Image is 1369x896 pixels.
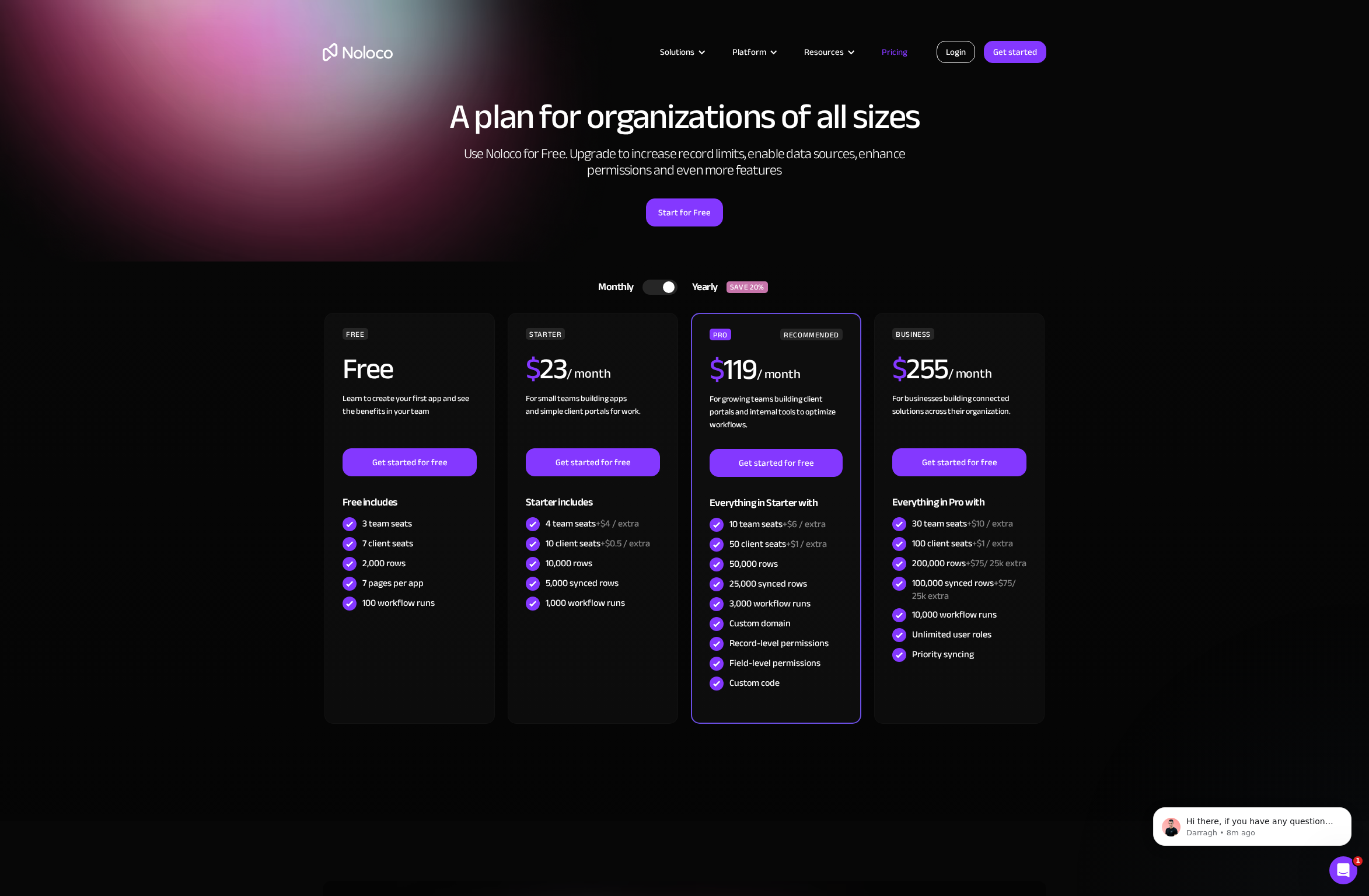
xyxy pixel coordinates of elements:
span: +$75/ 25k extra [912,574,1016,605]
div: STARTER [526,328,565,340]
div: / month [948,365,992,383]
a: Pricing [867,44,922,60]
span: +$1 / extra [786,535,827,553]
div: SAVE 20% [727,281,768,293]
span: +$10 / extra [967,515,1013,532]
div: 7 client seats [362,537,413,550]
div: For growing teams building client portals and internal tools to optimize workflows. [710,393,843,449]
div: Record-level permissions [729,637,829,650]
span: $ [526,341,540,396]
div: Custom code [729,677,780,689]
span: +$4 / extra [596,515,639,532]
div: 10 team seats [729,518,826,531]
div: RECOMMENDED [780,329,843,340]
div: Solutions [645,44,718,60]
div: Starter includes [526,476,660,514]
div: Everything in Starter with [710,477,843,515]
div: 25,000 synced rows [729,577,807,590]
div: 10,000 rows [546,557,592,570]
a: Get started for free [710,449,843,477]
h1: A plan for organizations of all sizes [323,99,1046,134]
div: For small teams building apps and simple client portals for work. ‍ [526,392,660,448]
span: +$6 / extra [783,515,826,533]
div: Yearly [677,278,727,296]
h2: 255 [892,354,948,383]
div: Field-level permissions [729,657,820,670]
div: 200,000 rows [912,557,1026,570]
div: 4 team seats [546,517,639,530]
div: 100 workflow runs [362,597,435,609]
iframe: Intercom live chat [1329,856,1357,884]
div: Platform [718,44,790,60]
span: +$75/ 25k extra [966,555,1026,572]
span: 1 [1353,856,1363,866]
div: 30 team seats [912,517,1013,530]
div: Platform [732,44,766,60]
div: 10,000 workflow runs [912,608,997,621]
div: For businesses building connected solutions across their organization. ‍ [892,392,1026,448]
div: Unlimited user roles [912,628,991,641]
div: 100 client seats [912,537,1013,550]
div: Learn to create your first app and see the benefits in your team ‍ [343,392,477,448]
div: Free includes [343,476,477,514]
span: +$0.5 / extra [600,535,650,552]
div: 2,000 rows [362,557,406,570]
a: Get started [984,41,1046,63]
div: 50,000 rows [729,557,778,570]
div: 7 pages per app [362,577,424,590]
div: / month [567,365,610,383]
span: +$1 / extra [972,535,1013,552]
div: FREE [343,328,368,340]
div: 3,000 workflow runs [729,597,811,610]
div: 5,000 synced rows [546,577,619,590]
a: Get started for free [892,448,1026,476]
div: 10 client seats [546,537,650,550]
div: 100,000 synced rows [912,577,1026,602]
h2: Free [343,354,393,383]
div: PRO [710,329,731,340]
a: home [323,43,393,61]
div: / month [757,365,801,384]
h2: Use Noloco for Free. Upgrade to increase record limits, enable data sources, enhance permissions ... [451,146,918,179]
div: Solutions [660,44,694,60]
a: Login [937,41,975,63]
a: Get started for free [526,448,660,476]
div: 3 team seats [362,517,412,530]
div: Priority syncing [912,648,974,661]
div: 1,000 workflow runs [546,597,625,609]
span: $ [892,341,907,396]
div: 50 client seats [729,538,827,550]
div: Everything in Pro with [892,476,1026,514]
div: BUSINESS [892,328,934,340]
span: $ [710,342,724,397]
div: Resources [804,44,844,60]
div: Resources [790,44,867,60]
h2: 23 [526,354,567,383]
h2: 119 [710,355,757,384]
a: Start for Free [646,198,723,226]
div: Custom domain [729,617,791,630]
a: Get started for free [343,448,477,476]
div: Monthly [584,278,642,296]
iframe: Intercom notifications message [1136,783,1369,864]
